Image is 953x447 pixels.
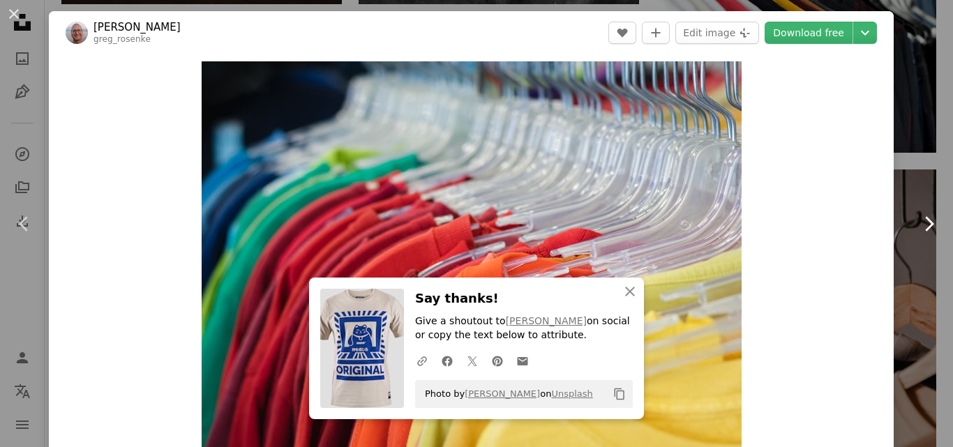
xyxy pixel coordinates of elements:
button: Copy to clipboard [608,382,631,406]
span: Photo by on [418,383,593,405]
a: Share on Twitter [460,347,485,374]
a: Next [904,157,953,291]
button: Like [608,22,636,44]
button: Edit image [675,22,759,44]
a: Share on Facebook [435,347,460,374]
button: Choose download size [853,22,877,44]
a: [PERSON_NAME] [93,20,181,34]
a: greg_rosenke [93,34,151,44]
p: Give a shoutout to on social or copy the text below to attribute. [415,315,633,342]
button: Add to Collection [642,22,670,44]
a: Unsplash [551,388,592,399]
a: Share on Pinterest [485,347,510,374]
a: [PERSON_NAME] [506,315,587,326]
a: Download free [765,22,853,44]
a: [PERSON_NAME] [465,388,540,399]
a: Share over email [510,347,535,374]
img: Go to Greg Rosenke's profile [66,22,88,44]
h3: Say thanks! [415,289,633,309]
